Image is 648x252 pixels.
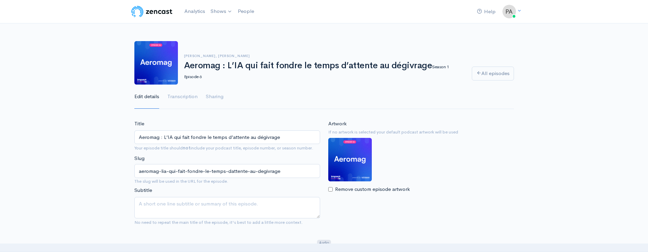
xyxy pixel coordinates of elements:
[472,67,514,80] a: All episodes
[183,145,190,151] strong: not
[206,85,223,109] a: Sharing
[335,185,410,193] label: Remove custom episode artwork
[134,145,313,151] small: Your episode title should include your podcast title, episode number, or season number.
[130,5,173,18] img: ZenCast Logo
[134,219,303,225] small: No need to repeat the main title of the episode, it's best to add a little more context.
[474,4,498,19] a: Help
[184,74,202,79] small: Episode 6
[167,85,198,109] a: Transcription
[134,155,145,162] label: Slug
[134,178,320,185] small: The slug will be used in the URL for the episode.
[432,64,449,70] small: Season 1
[134,85,159,109] a: Edit details
[235,4,257,19] a: People
[317,240,331,246] span: Audio
[184,54,464,58] h6: [PERSON_NAME], [PERSON_NAME]
[328,129,514,136] small: If no artwork is selected your default podcast artwork will be used
[134,164,320,178] input: title-of-episode
[134,120,144,128] label: Title
[134,130,320,144] input: What is the episode's title?
[134,186,152,194] label: Subtitle
[184,61,464,80] h1: Aeromag : L’IA qui fait fondre le temps d’attente au dégivrage
[502,5,516,18] img: ...
[182,4,208,19] a: Analytics
[328,120,347,128] label: Artwork
[208,4,235,19] a: Shows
